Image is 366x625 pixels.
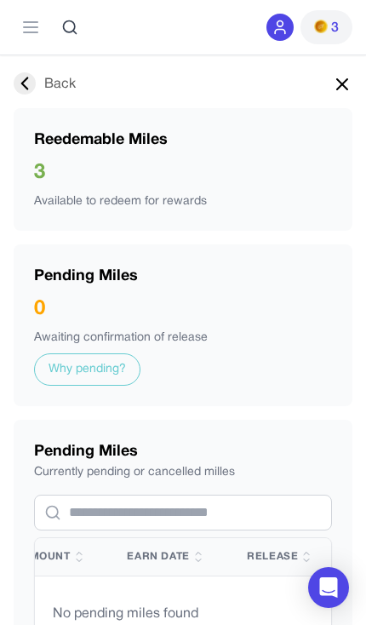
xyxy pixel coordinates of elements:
[34,464,332,481] div: Currently pending or cancelled milles
[34,440,332,464] div: Pending Miles
[34,193,332,210] div: Available to redeem for rewards
[34,159,332,186] div: 3
[34,353,140,386] a: Why pending?
[34,265,332,289] div: Pending Miles
[127,550,189,564] span: Earn Date
[14,74,76,95] div: Back
[22,550,71,564] span: Amount
[300,10,352,44] button: PMs3
[247,550,298,564] span: Release
[44,504,61,521] button: Focus search input
[34,330,332,347] div: Awaiting confirmation of release
[308,567,349,608] div: Open Intercom Messenger
[34,129,332,152] div: Reedemable Miles
[331,18,339,38] span: 3
[314,20,328,33] img: PMs
[34,295,332,323] div: 0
